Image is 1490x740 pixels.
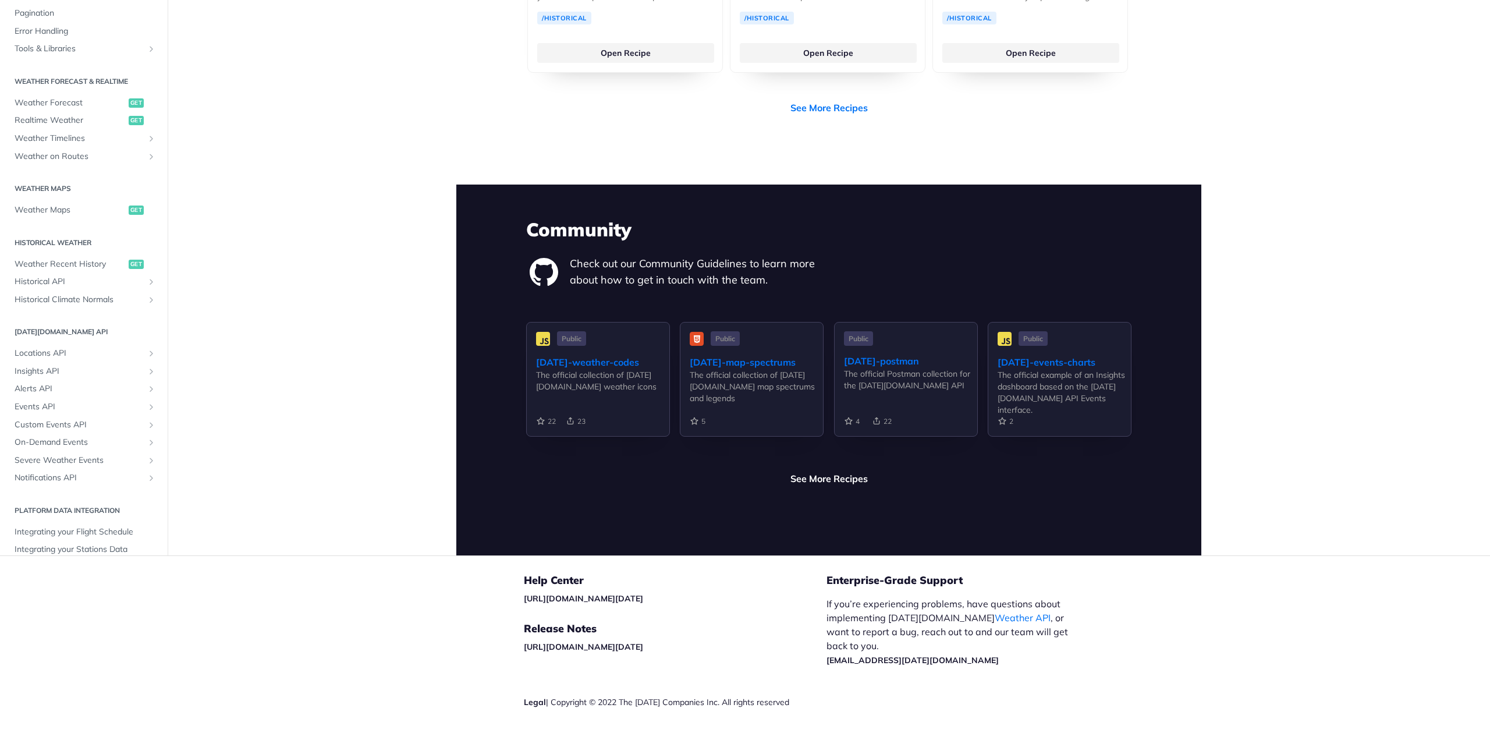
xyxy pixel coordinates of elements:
button: Show subpages for Severe Weather Events [147,456,156,465]
div: [DATE]-weather-codes [536,355,669,369]
span: Events API [15,401,144,413]
span: Weather Recent History [15,258,126,270]
span: Historical Climate Normals [15,294,144,306]
span: Integrating your Stations Data [15,544,156,555]
button: Show subpages for Alerts API [147,384,156,394]
span: Weather Forecast [15,97,126,109]
a: /Historical [740,12,794,24]
span: Pagination [15,8,156,19]
a: Tools & LibrariesShow subpages for Tools & Libraries [9,40,159,58]
a: Weather Recent Historyget [9,255,159,272]
a: Custom Events APIShow subpages for Custom Events API [9,416,159,434]
button: Show subpages for Historical Climate Normals [147,295,156,305]
a: /Historical [537,12,591,24]
span: Error Handling [15,26,156,37]
a: On-Demand EventsShow subpages for On-Demand Events [9,434,159,451]
span: Severe Weather Events [15,455,144,466]
h2: Weather Forecast & realtime [9,76,159,87]
a: See More Recipes [790,472,868,486]
a: Public [DATE]-events-charts The official example of an Insights dashboard based on the [DATE][DOM... [988,322,1131,455]
span: Public [1019,331,1048,346]
span: Weather Maps [15,204,126,216]
button: Show subpages for Insights API [147,367,156,376]
h5: Release Notes [524,622,826,636]
span: Insights API [15,366,144,377]
a: Weather Forecastget [9,94,159,112]
a: Weather on RoutesShow subpages for Weather on Routes [9,147,159,165]
button: Show subpages for On-Demand Events [147,438,156,447]
a: Error Handling [9,23,159,40]
a: Events APIShow subpages for Events API [9,398,159,416]
button: Show subpages for Weather Timelines [147,134,156,143]
a: See More Recipes [790,101,868,115]
a: Public [DATE]-postman The official Postman collection for the [DATE][DOMAIN_NAME] API [834,322,978,455]
div: [DATE]-map-spectrums [690,355,823,369]
a: [URL][DOMAIN_NAME][DATE] [524,593,643,604]
span: Public [844,331,873,346]
span: Integrating your Flight Schedule [15,526,156,538]
a: Insights APIShow subpages for Insights API [9,363,159,380]
span: Custom Events API [15,419,144,431]
h5: Help Center [524,573,826,587]
a: Alerts APIShow subpages for Alerts API [9,380,159,398]
a: Pagination [9,5,159,22]
a: Open Recipe [537,43,714,63]
span: Locations API [15,348,144,359]
div: [DATE]-events-charts [998,355,1131,369]
a: Open Recipe [942,43,1119,63]
a: [URL][DOMAIN_NAME][DATE] [524,642,643,652]
button: Show subpages for Tools & Libraries [147,44,156,54]
a: Severe Weather EventsShow subpages for Severe Weather Events [9,452,159,469]
button: Show subpages for Locations API [147,349,156,358]
span: Notifications API [15,472,144,484]
p: Check out our Community Guidelines to learn more about how to get in touch with the team. [570,256,829,288]
h2: Historical Weather [9,237,159,247]
span: On-Demand Events [15,437,144,448]
div: The official Postman collection for the [DATE][DOMAIN_NAME] API [844,368,977,391]
a: Integrating your Stations Data [9,541,159,558]
button: Show subpages for Events API [147,402,156,412]
div: The official collection of [DATE][DOMAIN_NAME] weather icons [536,369,669,392]
a: Realtime Weatherget [9,112,159,129]
span: Public [557,331,586,346]
span: get [129,206,144,215]
a: /Historical [942,12,996,24]
a: Historical APIShow subpages for Historical API [9,273,159,291]
div: The official example of an Insights dashboard based on the [DATE][DOMAIN_NAME] API Events interface. [998,369,1131,416]
span: Weather Timelines [15,133,144,144]
a: Open Recipe [740,43,917,63]
div: | Copyright © 2022 The [DATE] Companies Inc. All rights reserved [524,696,826,708]
span: Realtime Weather [15,115,126,126]
a: Weather Mapsget [9,201,159,219]
a: Locations APIShow subpages for Locations API [9,345,159,362]
span: Weather on Routes [15,150,144,162]
a: Notifications APIShow subpages for Notifications API [9,469,159,487]
span: Tools & Libraries [15,43,144,55]
a: Integrating your Flight Schedule [9,523,159,541]
span: Public [711,331,740,346]
span: get [129,259,144,268]
a: Weather TimelinesShow subpages for Weather Timelines [9,130,159,147]
a: Weather API [995,612,1051,624]
h2: [DATE][DOMAIN_NAME] API [9,327,159,337]
span: Historical API [15,276,144,288]
h5: Enterprise-Grade Support [826,573,1099,587]
div: The official collection of [DATE][DOMAIN_NAME] map spectrums and legends [690,369,823,404]
button: Show subpages for Historical API [147,277,156,286]
h2: Platform DATA integration [9,505,159,516]
a: [EMAIL_ADDRESS][DATE][DOMAIN_NAME] [826,655,999,665]
button: Show subpages for Weather on Routes [147,151,156,161]
a: Legal [524,697,546,707]
h2: Weather Maps [9,183,159,194]
a: Public [DATE]-weather-codes The official collection of [DATE][DOMAIN_NAME] weather icons [526,322,670,455]
a: Historical Climate NormalsShow subpages for Historical Climate Normals [9,291,159,309]
button: Show subpages for Notifications API [147,473,156,483]
a: Public [DATE]-map-spectrums The official collection of [DATE][DOMAIN_NAME] map spectrums and legends [680,322,824,455]
p: If you’re experiencing problems, have questions about implementing [DATE][DOMAIN_NAME] , or want ... [826,597,1080,667]
h3: Community [526,217,1131,242]
span: Alerts API [15,383,144,395]
span: get [129,98,144,108]
button: Show subpages for Custom Events API [147,420,156,430]
div: [DATE]-postman [844,354,977,368]
span: get [129,116,144,125]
